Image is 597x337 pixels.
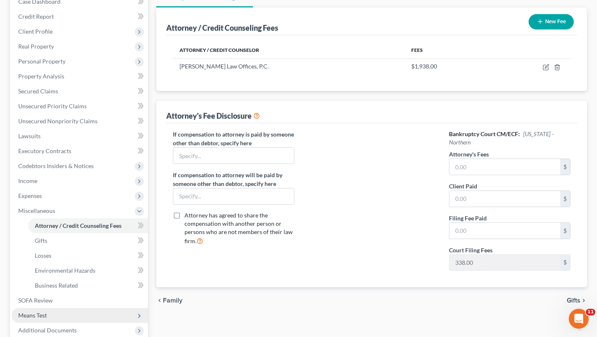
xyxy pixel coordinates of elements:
div: Attorney / Credit Counseling Fees [166,23,278,33]
label: Attorney's Fees [449,150,489,159]
span: Attorney / Credit Counseling Fees [35,222,121,229]
span: Losses [35,252,51,259]
input: Specify... [173,148,294,164]
span: Gifts [567,297,580,304]
a: Unsecured Priority Claims [12,99,148,114]
a: Gifts [28,233,148,248]
label: If compensation to attorney is paid by someone other than debtor, specify here [173,130,294,147]
span: Real Property [18,43,54,50]
div: $ [560,191,570,207]
span: Additional Documents [18,327,77,334]
span: Expenses [18,192,42,199]
iframe: Intercom live chat [569,309,589,329]
span: Lawsuits [18,132,41,139]
a: Credit Report [12,9,148,24]
span: Attorney / Credit Counselor [180,47,259,53]
i: chevron_left [156,297,163,304]
span: Unsecured Priority Claims [18,103,87,110]
input: 0.00 [449,191,560,207]
span: Personal Property [18,58,66,65]
span: Income [18,177,37,184]
span: Business Related [35,282,78,289]
i: chevron_right [580,297,587,304]
a: Attorney / Credit Counseling Fees [28,218,148,233]
span: Family [163,297,182,304]
span: Unsecured Nonpriority Claims [18,117,97,125]
a: Secured Claims [12,84,148,99]
a: Environmental Hazards [28,263,148,278]
button: New Fee [529,14,574,29]
span: $1,938.00 [411,63,437,70]
a: Property Analysis [12,69,148,84]
span: Credit Report [18,13,54,20]
input: Specify... [173,188,294,204]
div: $ [560,159,570,175]
span: SOFA Review [18,297,53,304]
button: chevron_left Family [156,297,182,304]
span: Secured Claims [18,88,58,95]
a: SOFA Review [12,293,148,308]
a: Unsecured Nonpriority Claims [12,114,148,129]
span: 11 [586,309,595,315]
label: Client Paid [449,182,477,190]
div: Attorney's Fee Disclosure [166,111,260,121]
span: Miscellaneous [18,207,55,214]
span: Means Test [18,312,47,319]
span: Fees [411,47,423,53]
a: Executory Contracts [12,144,148,159]
label: Court Filing Fees [449,246,493,254]
div: $ [560,223,570,239]
a: Losses [28,248,148,263]
span: Environmental Hazards [35,267,95,274]
span: Gifts [35,237,47,244]
span: [PERSON_NAME] Law Offices, P.C. [180,63,269,70]
a: Lawsuits [12,129,148,144]
span: Executory Contracts [18,147,71,154]
a: Business Related [28,278,148,293]
div: $ [560,255,570,271]
span: Attorney has agreed to share the compensation with another person or persons who are not members ... [184,212,293,244]
input: 0.00 [449,255,560,271]
label: Filing Fee Paid [449,214,487,222]
label: If compensation to attorney will be paid by someone other than debtor, specify here [173,171,294,188]
button: Gifts chevron_right [567,297,587,304]
span: Client Profile [18,28,53,35]
h6: Bankruptcy Court CM/ECF: [449,130,570,147]
span: Codebtors Insiders & Notices [18,162,94,169]
input: 0.00 [449,223,560,239]
span: Property Analysis [18,73,64,80]
input: 0.00 [449,159,560,175]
